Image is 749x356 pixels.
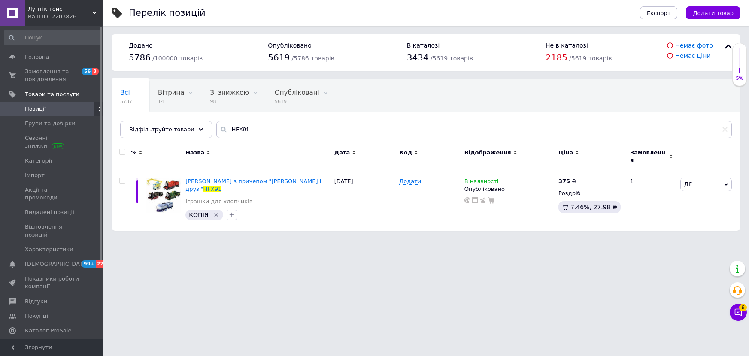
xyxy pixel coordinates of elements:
[693,10,734,16] span: Додати товар
[268,42,312,49] span: Опубліковано
[129,42,152,49] span: Додано
[25,172,45,179] span: Імпорт
[96,260,106,268] span: 27
[120,121,155,129] span: Приховані
[733,75,746,81] div: 5%
[210,89,249,97] span: Зі знижкою
[25,120,76,127] span: Групи та добірки
[431,55,473,62] span: / 5619 товарів
[625,171,678,231] div: 1
[25,157,52,165] span: Категорії
[332,171,397,231] div: [DATE]
[152,55,203,62] span: / 100000 товарів
[25,186,79,202] span: Акції та промокоди
[189,211,208,218] span: КОПІЯ
[203,186,222,192] span: HFX91
[120,89,130,97] span: Всі
[185,178,321,192] span: [PERSON_NAME] з причепом "[PERSON_NAME] і друзі"
[640,6,678,19] button: Експорт
[4,30,101,45] input: Пошук
[630,149,667,164] span: Замовлення
[129,52,151,63] span: 5786
[25,275,79,290] span: Показники роботи компанії
[546,42,588,49] span: Не в каталозі
[399,178,421,185] span: Додати
[82,260,96,268] span: 99+
[25,327,71,335] span: Каталог ProSale
[216,121,732,138] input: Пошук по назві позиції, артикулу і пошуковим запитам
[464,178,499,187] span: В наявності
[146,178,181,213] img: Паровозик з причепом "Томас і друзі" HFX91
[558,178,570,184] b: 375
[25,223,79,238] span: Відновлення позицій
[28,5,92,13] span: Лунтік тойс
[675,42,713,49] a: Немає фото
[25,53,49,61] span: Головна
[275,98,319,105] span: 5619
[558,190,623,197] div: Роздріб
[28,13,103,21] div: Ваш ID: 2203826
[570,204,617,211] span: 7.46%, 27.98 ₴
[25,91,79,98] span: Товари та послуги
[210,98,249,105] span: 98
[185,149,204,157] span: Назва
[730,304,747,321] button: Чат з покупцем6
[213,211,220,218] svg: Видалити мітку
[120,98,132,105] span: 5787
[407,42,440,49] span: В каталозі
[25,312,48,320] span: Покупці
[686,6,740,19] button: Додати товар
[158,89,184,97] span: Вітрина
[25,246,73,253] span: Характеристики
[546,52,567,63] span: 2185
[129,126,194,133] span: Відфільтруйте товари
[185,178,321,192] a: [PERSON_NAME] з причепом "[PERSON_NAME] і друзі"HFX91
[268,52,290,63] span: 5619
[25,208,74,216] span: Видалені позиції
[569,55,612,62] span: / 5619 товарів
[25,105,46,113] span: Позиції
[464,149,511,157] span: Відображення
[131,149,136,157] span: %
[334,149,350,157] span: Дата
[25,68,79,83] span: Замовлення та повідомлення
[25,134,79,150] span: Сезонні знижки
[399,149,412,157] span: Код
[684,181,691,187] span: Дії
[82,68,92,75] span: 56
[25,298,47,305] span: Відгуки
[558,178,576,185] div: ₴
[407,52,429,63] span: 3434
[739,304,747,311] span: 6
[647,10,671,16] span: Експорт
[464,185,554,193] div: Опубліковано
[25,260,88,268] span: [DEMOGRAPHIC_DATA]
[92,68,99,75] span: 3
[158,98,184,105] span: 14
[675,52,710,59] a: Немає ціни
[129,9,206,18] div: Перелік позицій
[275,89,319,97] span: Опубліковані
[185,198,252,205] a: Іграшки для хлопчиків
[291,55,334,62] span: / 5786 товарів
[558,149,573,157] span: Ціна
